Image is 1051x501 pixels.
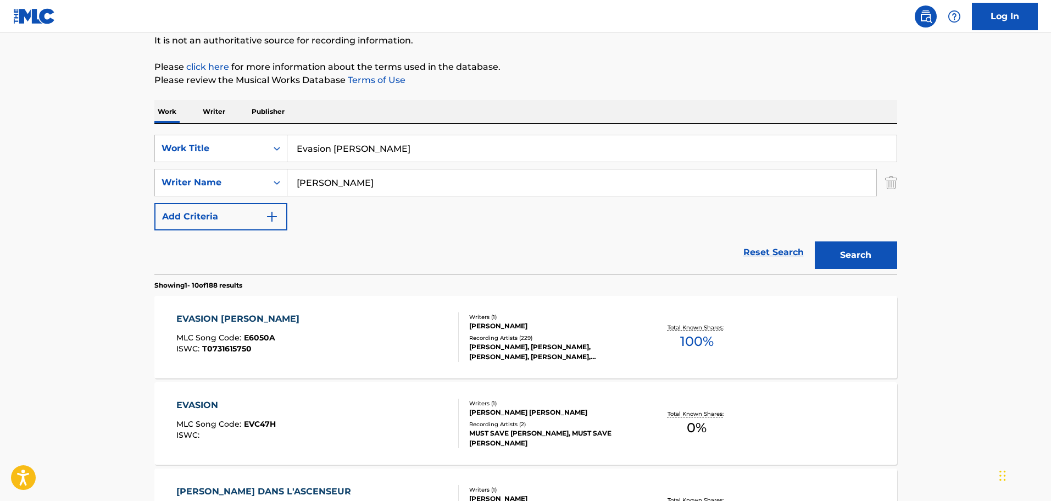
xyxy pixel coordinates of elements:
[943,5,965,27] div: Help
[154,100,180,123] p: Work
[154,74,897,87] p: Please review the Musical Works Database
[154,203,287,230] button: Add Criteria
[972,3,1038,30] a: Log In
[469,342,635,362] div: [PERSON_NAME], [PERSON_NAME], [PERSON_NAME], [PERSON_NAME], [PERSON_NAME], [PERSON_NAME]
[469,321,635,331] div: [PERSON_NAME]
[738,240,809,265] a: Reset Search
[244,333,275,343] span: E6050A
[202,344,252,354] span: T0731615750
[469,399,635,408] div: Writers ( 1 )
[919,10,932,23] img: search
[469,313,635,321] div: Writers ( 1 )
[186,62,229,72] a: click here
[162,142,260,155] div: Work Title
[996,448,1051,501] iframe: Chat Widget
[176,485,357,498] div: [PERSON_NAME] DANS L'ASCENSEUR
[244,419,276,429] span: EVC47H
[915,5,937,27] a: Public Search
[815,241,897,269] button: Search
[469,408,635,417] div: [PERSON_NAME] [PERSON_NAME]
[162,176,260,189] div: Writer Name
[265,210,279,223] img: 9d2ae6d4665cec9f34b9.svg
[176,312,305,326] div: EVASION [PERSON_NAME]
[469,428,635,448] div: MUST SAVE [PERSON_NAME], MUST SAVE [PERSON_NAME]
[13,8,55,24] img: MLC Logo
[154,280,242,290] p: Showing 1 - 10 of 188 results
[154,60,897,74] p: Please for more information about the terms used in the database.
[668,410,726,418] p: Total Known Shares:
[668,323,726,332] p: Total Known Shares:
[469,486,635,494] div: Writers ( 1 )
[680,332,714,351] span: 100 %
[999,459,1006,492] div: Drag
[885,169,897,196] img: Delete Criterion
[154,34,897,47] p: It is not an authoritative source for recording information.
[154,296,897,378] a: EVASION [PERSON_NAME]MLC Song Code:E6050AISWC:T0731615750Writers (1)[PERSON_NAME]Recording Artist...
[154,382,897,465] a: EVASIONMLC Song Code:EVC47HISWC:Writers (1)[PERSON_NAME] [PERSON_NAME]Recording Artists (2)MUST S...
[176,419,244,429] span: MLC Song Code :
[176,344,202,354] span: ISWC :
[469,420,635,428] div: Recording Artists ( 2 )
[176,333,244,343] span: MLC Song Code :
[248,100,288,123] p: Publisher
[154,135,897,274] form: Search Form
[199,100,229,123] p: Writer
[176,430,202,440] span: ISWC :
[346,75,405,85] a: Terms of Use
[687,418,707,438] span: 0 %
[176,399,276,412] div: EVASION
[469,334,635,342] div: Recording Artists ( 229 )
[948,10,961,23] img: help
